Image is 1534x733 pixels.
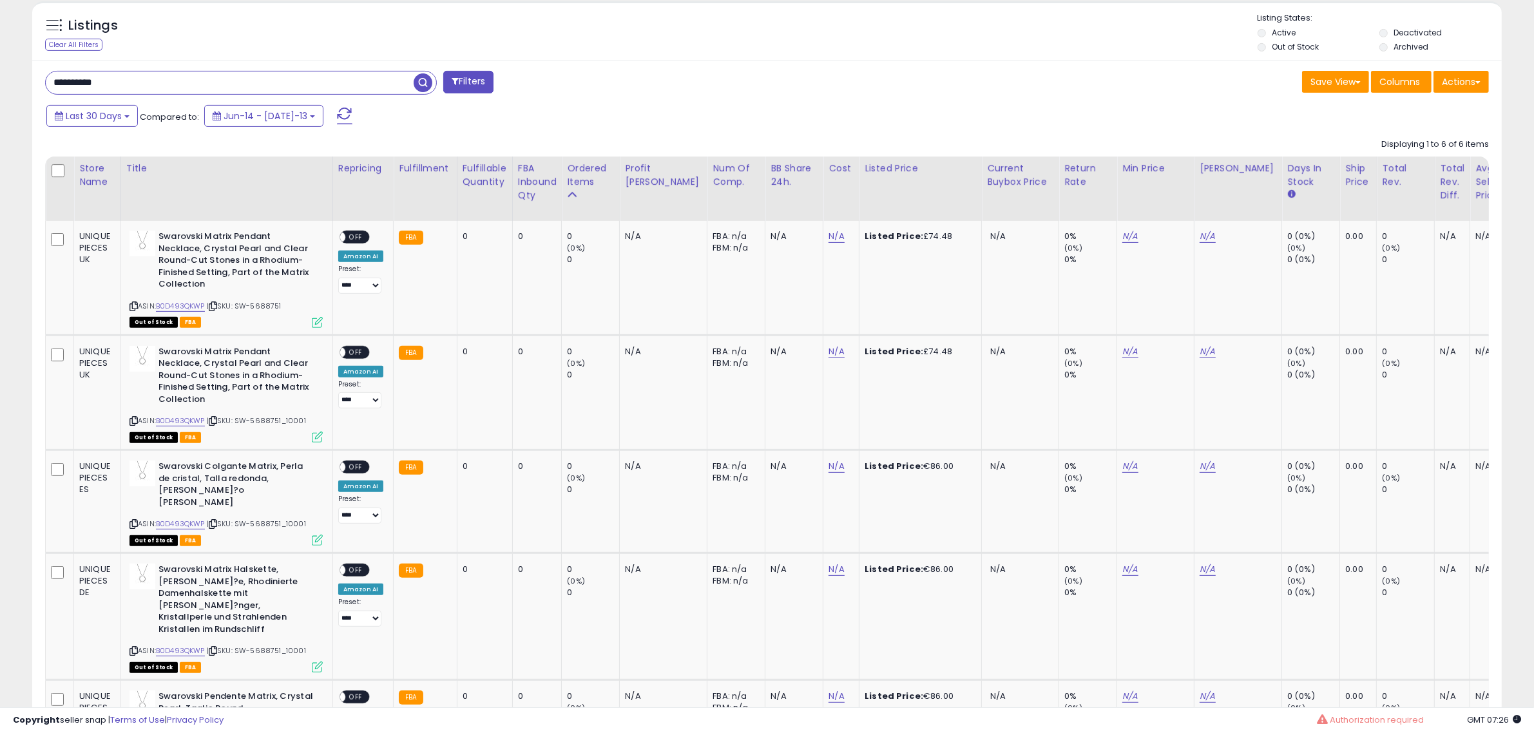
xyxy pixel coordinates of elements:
small: FBA [399,461,423,475]
div: 0 [1382,254,1434,265]
div: 0 [1382,690,1434,702]
div: 0 [463,231,503,242]
div: N/A [625,461,697,472]
div: N/A [1440,564,1460,575]
div: N/A [1440,690,1460,702]
a: N/A [1122,460,1138,473]
div: Total Rev. Diff. [1440,162,1464,202]
div: Clear All Filters [45,39,102,51]
div: £74.48 [865,346,972,357]
span: | SKU: SW-5688751_10001 [207,645,306,656]
div: Preset: [338,380,383,409]
div: 0 (0%) [1287,564,1339,575]
span: N/A [990,230,1006,242]
div: 0 [1382,564,1434,575]
span: Jun-14 - [DATE]-13 [224,109,307,122]
img: 21q8i5nLGkL._SL40_.jpg [129,231,155,256]
div: Amazon AI [338,481,383,492]
b: Listed Price: [865,230,923,242]
div: N/A [771,461,813,472]
small: (0%) [1382,358,1400,368]
div: N/A [1475,461,1518,472]
div: Fulfillment [399,162,451,175]
a: N/A [1122,563,1138,576]
button: Filters [443,71,494,93]
small: (0%) [1287,243,1305,253]
span: | SKU: SW-5688751_10001 [207,415,306,426]
div: Return Rate [1064,162,1111,189]
span: OFF [345,232,366,243]
div: 0 [463,461,503,472]
div: 0 [518,461,552,472]
small: (0%) [1064,358,1082,368]
a: N/A [1122,345,1138,358]
div: BB Share 24h. [771,162,818,189]
div: 0 [518,231,552,242]
p: Listing States: [1258,12,1502,24]
small: (0%) [1287,473,1305,483]
div: 0 [463,346,503,357]
div: UNIQUE PIECES IT [79,690,111,726]
div: 0 [1382,461,1434,472]
div: N/A [1475,231,1518,242]
div: UNIQUE PIECES ES [79,461,111,496]
a: N/A [1122,230,1138,243]
span: All listings that are currently out of stock and unavailable for purchase on Amazon [129,317,178,328]
small: (0%) [1382,473,1400,483]
div: Avg Selling Price [1475,162,1522,202]
div: 0 [567,690,619,702]
img: 21q8i5nLGkL._SL40_.jpg [129,564,155,589]
div: N/A [1475,346,1518,357]
img: 21q8i5nLGkL._SL40_.jpg [129,690,155,716]
div: 0 [567,346,619,357]
div: 0 (0%) [1287,254,1339,265]
div: 0 (0%) [1287,369,1339,381]
div: Total Rev. [1382,162,1429,189]
div: UNIQUE PIECES UK [79,231,111,266]
a: N/A [829,345,844,358]
div: ASIN: [129,461,323,544]
div: 0 [567,587,619,598]
div: 0 (0%) [1287,461,1339,472]
div: 0% [1064,690,1117,702]
div: 0 [1382,484,1434,495]
div: Amazon AI [338,251,383,262]
div: FBM: n/a [713,357,755,369]
div: N/A [625,231,697,242]
div: 0 [463,690,503,702]
b: Swarovski Matrix Pendant Necklace, Crystal Pearl and Clear Round-Cut Stones in a Rhodium-Finished... [158,346,315,409]
div: £74.48 [865,231,972,242]
div: €86.00 [865,564,972,575]
h5: Listings [68,17,118,35]
div: 0 (0%) [1287,484,1339,495]
div: FBA: n/a [713,564,755,575]
div: Fulfillable Quantity [463,162,507,189]
a: N/A [1200,345,1215,358]
div: N/A [771,564,813,575]
div: N/A [1440,461,1460,472]
a: N/A [1200,563,1215,576]
div: seller snap | | [13,714,224,727]
div: 0 [518,690,552,702]
div: Cost [829,162,854,175]
div: 0 [567,564,619,575]
b: Listed Price: [865,460,923,472]
span: OFF [345,462,366,473]
span: All listings that are currently out of stock and unavailable for purchase on Amazon [129,662,178,673]
small: (0%) [1064,243,1082,253]
span: | SKU: SW-5688751_10001 [207,519,306,529]
div: €86.00 [865,690,972,702]
div: 0 [567,484,619,495]
a: B0D493QKWP [156,301,205,312]
label: Out of Stock [1272,41,1319,52]
a: N/A [829,690,844,703]
div: N/A [1440,346,1460,357]
div: N/A [625,346,697,357]
div: Preset: [338,495,383,524]
span: OFF [345,347,366,357]
div: 0 (0%) [1287,587,1339,598]
div: Amazon AI [338,584,383,595]
div: 0 [567,461,619,472]
a: B0D493QKWP [156,645,205,656]
div: Displaying 1 to 6 of 6 items [1381,138,1489,151]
